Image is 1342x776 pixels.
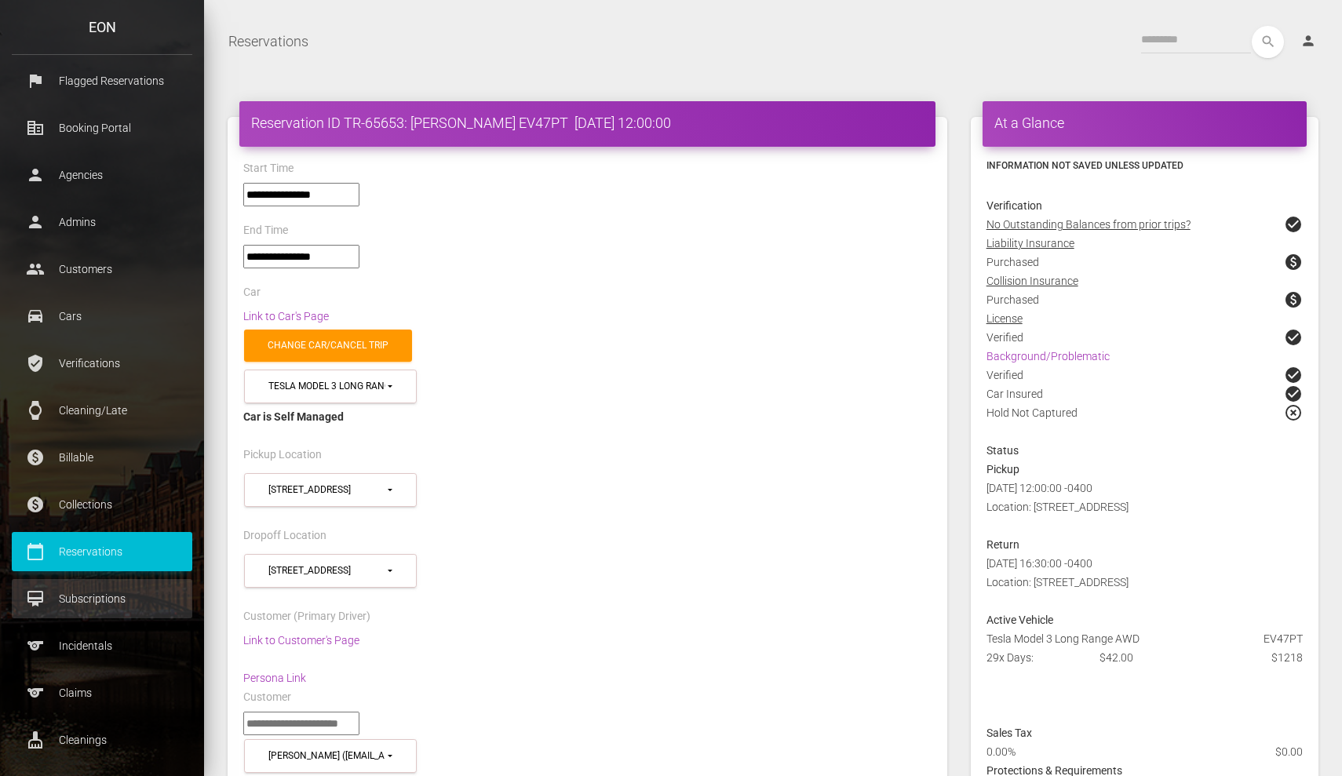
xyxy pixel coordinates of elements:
[986,218,1191,231] u: No Outstanding Balances from prior trips?
[12,108,192,148] a: corporate_fare Booking Portal
[268,749,385,763] div: [PERSON_NAME] ([EMAIL_ADDRESS][DOMAIN_NAME])
[243,672,306,684] a: Persona Link
[975,290,1315,309] div: Purchased
[244,370,417,403] button: Tesla Model 3 Long Range AWD (EV47PT in 10301)
[986,463,1019,475] strong: Pickup
[975,253,1315,271] div: Purchased
[243,223,288,239] label: End Time
[1264,629,1303,648] span: EV47PT
[12,155,192,195] a: person Agencies
[986,482,1129,513] span: [DATE] 12:00:00 -0400 Location: [STREET_ADDRESS]
[975,742,1202,761] div: 0.00%
[12,579,192,618] a: card_membership Subscriptions
[243,407,932,426] div: Car is Self Managed
[24,69,181,93] p: Flagged Reservations
[24,681,181,705] p: Claims
[1252,26,1284,58] button: search
[12,673,192,712] a: sports Claims
[244,739,417,773] button: Alannah Hill (alannahkadh@gmail.com)
[986,158,1303,173] h6: Information not saved unless updated
[24,163,181,187] p: Agencies
[975,384,1315,403] div: Car Insured
[986,444,1019,457] strong: Status
[994,113,1295,133] h4: At a Glance
[24,399,181,422] p: Cleaning/Late
[243,634,359,647] a: Link to Customer's Page
[244,330,412,362] a: Change car/cancel trip
[12,61,192,100] a: flag Flagged Reservations
[1284,253,1303,271] span: paid
[1284,403,1303,422] span: highlight_off
[12,391,192,430] a: watch Cleaning/Late
[24,304,181,328] p: Cars
[24,634,181,658] p: Incidentals
[268,564,385,577] div: [STREET_ADDRESS]
[24,728,181,752] p: Cleanings
[986,557,1129,588] span: [DATE] 16:30:00 -0400 Location: [STREET_ADDRESS]
[12,438,192,477] a: paid Billable
[1300,33,1316,49] i: person
[24,540,181,563] p: Reservations
[1088,648,1201,667] div: $42.00
[1271,648,1303,667] span: $1218
[986,312,1023,325] u: License
[12,532,192,571] a: calendar_today Reservations
[1284,215,1303,234] span: check_circle
[1284,366,1303,384] span: check_circle
[1284,328,1303,347] span: check_circle
[251,113,924,133] h4: Reservation ID TR-65653: [PERSON_NAME] EV47PT [DATE] 12:00:00
[244,554,417,588] button: 103 Tysen Street (10301)
[975,403,1315,441] div: Hold Not Captured
[986,350,1110,362] a: Background/Problematic
[1289,26,1330,57] a: person
[24,587,181,610] p: Subscriptions
[975,648,1088,667] div: 29x Days:
[24,493,181,516] p: Collections
[1284,290,1303,309] span: paid
[12,297,192,336] a: drive_eta Cars
[24,446,181,469] p: Billable
[986,275,1078,287] u: Collision Insurance
[243,285,261,301] label: Car
[12,202,192,242] a: person Admins
[24,352,181,375] p: Verifications
[1275,742,1303,761] span: $0.00
[243,447,322,463] label: Pickup Location
[12,626,192,665] a: sports Incidentals
[12,250,192,289] a: people Customers
[975,328,1315,347] div: Verified
[975,629,1315,648] div: Tesla Model 3 Long Range AWD
[228,22,308,61] a: Reservations
[12,720,192,760] a: cleaning_services Cleanings
[24,116,181,140] p: Booking Portal
[986,727,1032,739] strong: Sales Tax
[986,614,1053,626] strong: Active Vehicle
[243,690,291,705] label: Customer
[243,609,370,625] label: Customer (Primary Driver)
[244,473,417,507] button: 103 Tysen Street (10301)
[986,199,1042,212] strong: Verification
[268,483,385,497] div: [STREET_ADDRESS]
[986,538,1019,551] strong: Return
[1284,384,1303,403] span: check_circle
[975,366,1315,384] div: Verified
[243,161,294,177] label: Start Time
[24,257,181,281] p: Customers
[243,310,329,322] a: Link to Car's Page
[12,344,192,383] a: verified_user Verifications
[24,210,181,234] p: Admins
[243,528,326,544] label: Dropoff Location
[268,380,385,393] div: Tesla Model 3 Long Range AWD (EV47PT in 10301)
[986,237,1074,250] u: Liability Insurance
[12,485,192,524] a: paid Collections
